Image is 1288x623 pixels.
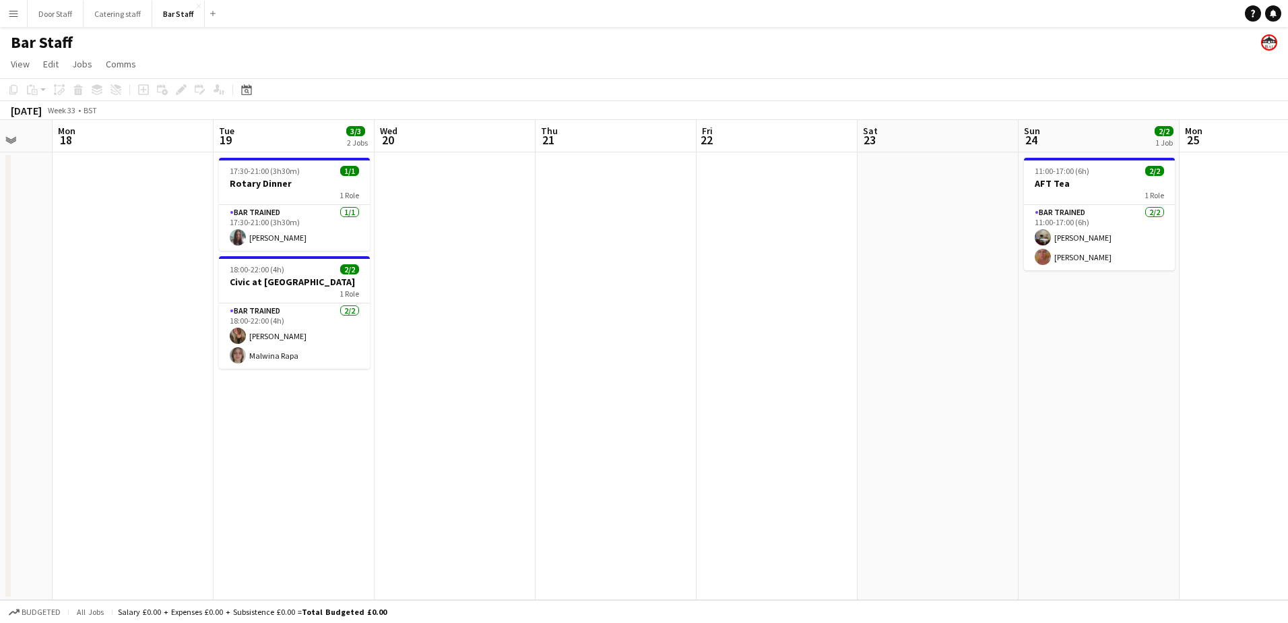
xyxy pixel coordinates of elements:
a: View [5,55,35,73]
button: Budgeted [7,605,63,620]
span: Budgeted [22,607,61,617]
app-user-avatar: Beach Ballroom [1261,34,1277,51]
span: All jobs [74,607,106,617]
button: Door Staff [28,1,84,27]
span: Jobs [72,58,92,70]
button: Bar Staff [152,1,205,27]
div: BST [84,105,97,115]
a: Edit [38,55,64,73]
span: Total Budgeted £0.00 [302,607,387,617]
span: Edit [43,58,59,70]
span: Week 33 [44,105,78,115]
span: Comms [106,58,136,70]
div: [DATE] [11,104,42,117]
h1: Bar Staff [11,32,73,53]
button: Catering staff [84,1,152,27]
span: View [11,58,30,70]
a: Comms [100,55,141,73]
div: Salary £0.00 + Expenses £0.00 + Subsistence £0.00 = [118,607,387,617]
a: Jobs [67,55,98,73]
